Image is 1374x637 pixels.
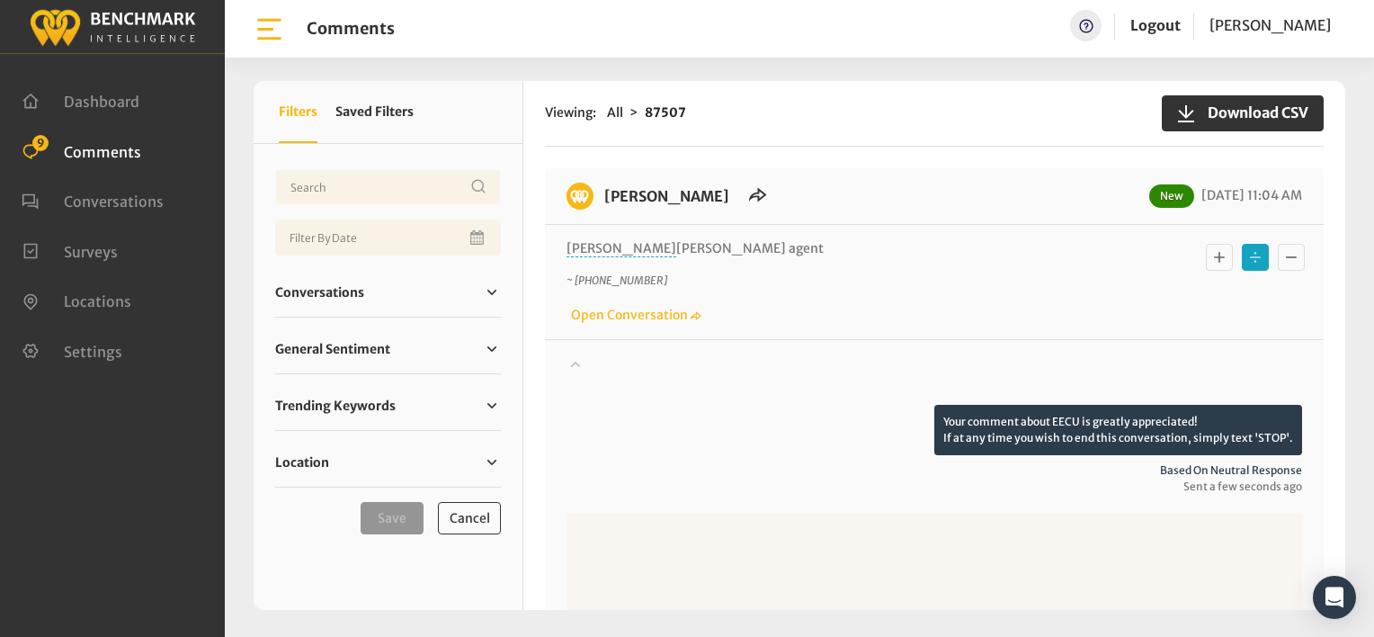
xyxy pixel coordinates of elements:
button: Cancel [438,502,501,534]
h1: Comments [307,19,395,39]
a: Trending Keywords [275,392,501,419]
a: [PERSON_NAME] [1209,10,1331,41]
a: Dashboard [22,91,139,109]
span: Comments [64,142,141,160]
span: Dashboard [64,93,139,111]
span: Surveys [64,242,118,260]
span: [DATE] 11:04 AM [1197,187,1302,203]
input: Date range input field [275,220,501,256]
h6: EECU - Perrin [593,183,740,210]
a: Logout [1130,16,1181,34]
a: Open Conversation [567,307,701,323]
a: Location [275,449,501,476]
span: General Sentiment [275,340,390,359]
span: Location [275,453,329,472]
span: All [607,104,623,121]
input: Username [275,169,501,205]
img: benchmark [567,183,593,210]
p: [PERSON_NAME] agent [567,239,1119,258]
span: 9 [32,135,49,151]
span: Conversations [64,193,164,211]
a: Logout [1130,10,1181,41]
i: ~ [PHONE_NUMBER] [567,274,667,287]
span: Trending Keywords [275,397,396,416]
div: Basic example [1201,239,1309,275]
span: Settings [64,342,122,360]
span: Conversations [275,283,364,302]
a: General Sentiment [275,336,501,363]
button: Saved Filters [335,81,414,143]
div: Open Intercom Messenger [1313,576,1356,619]
a: Locations [22,291,131,309]
a: [PERSON_NAME] [604,187,729,205]
strong: 87507 [645,104,686,121]
button: Download CSV [1162,95,1324,131]
span: Sent a few seconds ago [567,479,1302,495]
span: Viewing: [545,103,596,122]
span: Locations [64,292,131,310]
button: Filters [279,81,317,143]
a: Surveys [22,241,118,259]
a: Comments 9 [22,141,141,159]
a: Conversations [275,279,501,306]
span: Download CSV [1197,102,1308,123]
span: New [1149,184,1194,208]
span: Based on neutral response [567,462,1302,479]
p: Your comment about EECU is greatly appreciated! If at any time you wish to end this conversation,... [934,405,1302,455]
span: [PERSON_NAME] [567,240,676,257]
a: Settings [22,341,122,359]
img: benchmark [29,4,196,49]
button: Open Calendar [467,220,490,256]
img: bar [254,13,285,45]
span: [PERSON_NAME] [1209,16,1331,34]
a: Conversations [22,191,164,209]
